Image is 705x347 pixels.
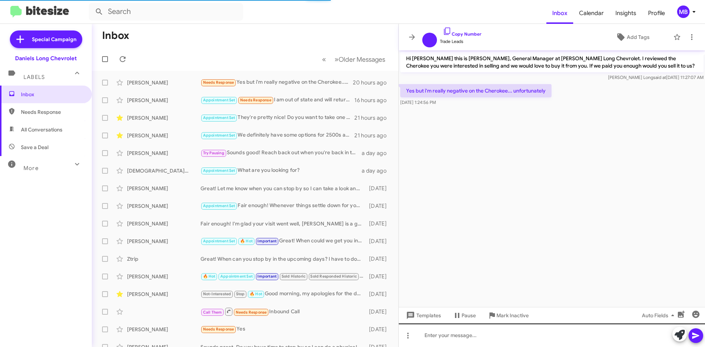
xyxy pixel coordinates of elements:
[365,185,393,192] div: [DATE]
[330,52,390,67] button: Next
[365,255,393,263] div: [DATE]
[23,165,39,171] span: More
[365,326,393,333] div: [DATE]
[127,132,200,139] div: [PERSON_NAME]
[400,52,704,72] p: Hi [PERSON_NAME] this is [PERSON_NAME], General Manager at [PERSON_NAME] Long Chevrolet. I review...
[310,274,357,279] span: Sold Responded Historic
[127,202,200,210] div: [PERSON_NAME]
[362,149,393,157] div: a day ago
[200,272,365,281] div: See you soon.
[127,185,200,192] div: [PERSON_NAME]
[240,98,271,102] span: Needs Response
[405,309,441,322] span: Templates
[365,290,393,298] div: [DATE]
[365,202,393,210] div: [DATE]
[354,114,393,122] div: 21 hours ago
[318,52,390,67] nav: Page navigation example
[127,149,200,157] div: [PERSON_NAME]
[353,79,393,86] div: 20 hours ago
[200,220,365,227] div: Fair enough! I'm glad your visit went well, [PERSON_NAME] is a great guy. Please reach out if we ...
[203,80,234,85] span: Needs Response
[21,126,62,133] span: All Conversations
[250,292,262,296] span: 🔥 Hot
[236,292,245,296] span: Stop
[127,97,200,104] div: [PERSON_NAME]
[677,6,690,18] div: MB
[89,3,243,21] input: Search
[608,75,704,80] span: [PERSON_NAME] Long [DATE] 11:27:07 AM
[257,274,276,279] span: Important
[440,38,481,45] span: Trade Leads
[400,100,436,105] span: [DATE] 1:24:56 PM
[203,98,235,102] span: Appointment Set
[636,309,683,322] button: Auto Fields
[399,309,447,322] button: Templates
[339,55,385,64] span: Older Messages
[127,255,200,263] div: Ztrip
[365,238,393,245] div: [DATE]
[365,273,393,280] div: [DATE]
[203,168,235,173] span: Appointment Set
[127,290,200,298] div: [PERSON_NAME]
[200,149,362,157] div: Sounds good! Reach back out when you're back in town.
[203,274,216,279] span: 🔥 Hot
[203,133,235,138] span: Appointment Set
[200,78,353,87] div: Yes but i'm really negative on the Cherokee... unfortunately
[610,3,642,24] a: Insights
[203,310,222,315] span: Call Them
[642,3,671,24] a: Profile
[462,309,476,322] span: Pause
[127,220,200,227] div: [PERSON_NAME]
[203,292,231,296] span: Not-Interested
[32,36,76,43] span: Special Campaign
[200,185,365,192] div: Great! Let me know when you can stop by so I can take a look and give you an offer.
[200,255,365,263] div: Great! When can you stop by in the upcoming days? I have to do a physical and mechanical inspecti...
[354,97,393,104] div: 16 hours ago
[102,30,129,41] h1: Inbox
[203,115,235,120] span: Appointment Set
[236,310,267,315] span: Needs Response
[200,96,354,104] div: I am out of state and will return to [US_STATE] in November.
[200,202,365,210] div: Fair enough! Whenever things settle down for you please reach out to [PERSON_NAME], he's one of m...
[257,239,276,243] span: Important
[127,114,200,122] div: [PERSON_NAME]
[282,274,306,279] span: Sold Historic
[127,167,200,174] div: [DEMOGRAPHIC_DATA][PERSON_NAME]
[496,309,529,322] span: Mark Inactive
[203,203,235,208] span: Appointment Set
[627,30,650,44] span: Add Tags
[127,326,200,333] div: [PERSON_NAME]
[23,74,45,80] span: Labels
[365,308,393,315] div: [DATE]
[482,309,535,322] button: Mark Inactive
[594,30,670,44] button: Add Tags
[365,220,393,227] div: [DATE]
[200,131,354,140] div: We definitely have some options for 2500s and 3500s! Do you want me to send you a link?
[127,79,200,86] div: [PERSON_NAME]
[10,30,82,48] a: Special Campaign
[354,132,393,139] div: 21 hours ago
[203,151,224,155] span: Try Pausing
[200,237,365,245] div: Great! When could we get you in? I have to do a mechanical and physical inspection to give you a ...
[21,144,48,151] span: Save a Deal
[200,113,354,122] div: They're pretty nice! Do you want to take one for a test drive this weekend?
[653,75,666,80] span: said at
[546,3,573,24] a: Inbox
[400,84,552,97] p: Yes but i'm really negative on the Cherokee... unfortunately
[335,55,339,64] span: »
[322,55,326,64] span: «
[200,325,365,333] div: Yes
[642,309,677,322] span: Auto Fields
[200,166,362,175] div: What are you looking for?
[127,238,200,245] div: [PERSON_NAME]
[15,55,77,62] div: Daniels Long Chevrolet
[21,108,83,116] span: Needs Response
[240,239,253,243] span: 🔥 Hot
[203,239,235,243] span: Appointment Set
[362,167,393,174] div: a day ago
[573,3,610,24] a: Calendar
